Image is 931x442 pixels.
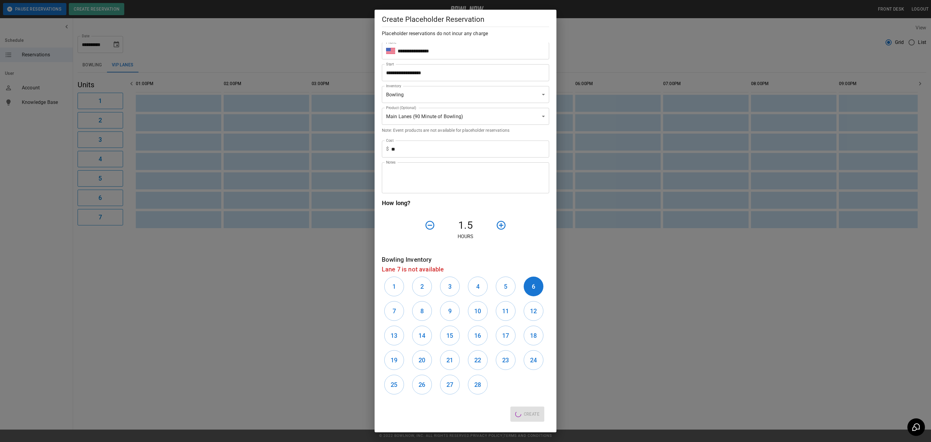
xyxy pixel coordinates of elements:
button: 4 [468,277,488,296]
button: 18 [524,326,543,345]
div: Main Lanes (90 Minute of Bowling) [382,108,549,125]
button: 28 [468,375,488,394]
h4: 1.5 [438,219,493,232]
button: 8 [412,301,432,321]
h6: 22 [474,355,481,365]
p: $ [386,145,389,153]
input: Choose date, selected date is Sep 19, 2025 [382,64,545,81]
h6: 8 [420,306,424,316]
h6: How long? [382,198,549,208]
h6: 5 [504,282,507,291]
h6: 21 [446,355,453,365]
h6: 13 [391,331,397,341]
h6: 17 [502,331,509,341]
h6: 23 [502,355,509,365]
button: 14 [412,326,432,345]
h6: 16 [474,331,481,341]
div: Bowling [382,86,549,103]
button: 27 [440,375,460,394]
button: 21 [440,350,460,370]
button: 19 [384,350,404,370]
h6: 14 [419,331,425,341]
p: Hours [382,233,549,240]
button: 15 [440,326,460,345]
h6: Bowling Inventory [382,255,549,264]
button: 3 [440,277,460,296]
button: 24 [524,350,543,370]
h5: Create Placeholder Reservation [382,15,549,24]
h6: 24 [530,355,537,365]
h6: 11 [502,306,509,316]
button: 11 [496,301,516,321]
h6: 15 [446,331,453,341]
h6: 28 [474,380,481,390]
button: 17 [496,326,516,345]
button: 7 [384,301,404,321]
h6: 18 [530,331,537,341]
h6: 4 [476,282,479,291]
button: 26 [412,375,432,394]
h6: 12 [530,306,537,316]
button: 1 [384,277,404,296]
h6: 9 [448,306,452,316]
h6: 2 [420,282,424,291]
button: 6 [524,277,543,296]
button: 13 [384,326,404,345]
button: 23 [496,350,516,370]
h6: 26 [419,380,425,390]
h6: 6 [532,282,535,291]
p: Note: Event products are not available for placeholder reservations [382,127,549,133]
button: 5 [496,277,516,296]
button: 16 [468,326,488,345]
h6: 25 [391,380,397,390]
button: 25 [384,375,404,394]
h6: 1 [392,282,396,291]
h6: 10 [474,306,481,316]
h6: 27 [446,380,453,390]
h6: 20 [419,355,425,365]
h6: 3 [448,282,452,291]
h6: Placeholder reservations do not incur any charge [382,29,549,38]
button: Select country [386,46,395,55]
label: Start [386,61,394,67]
h6: 7 [392,306,396,316]
button: 22 [468,350,488,370]
button: 12 [524,301,543,321]
button: 10 [468,301,488,321]
button: 20 [412,350,432,370]
h6: Lane 7 is not available [382,264,549,274]
button: 9 [440,301,460,321]
h6: 19 [391,355,397,365]
button: 2 [412,277,432,296]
